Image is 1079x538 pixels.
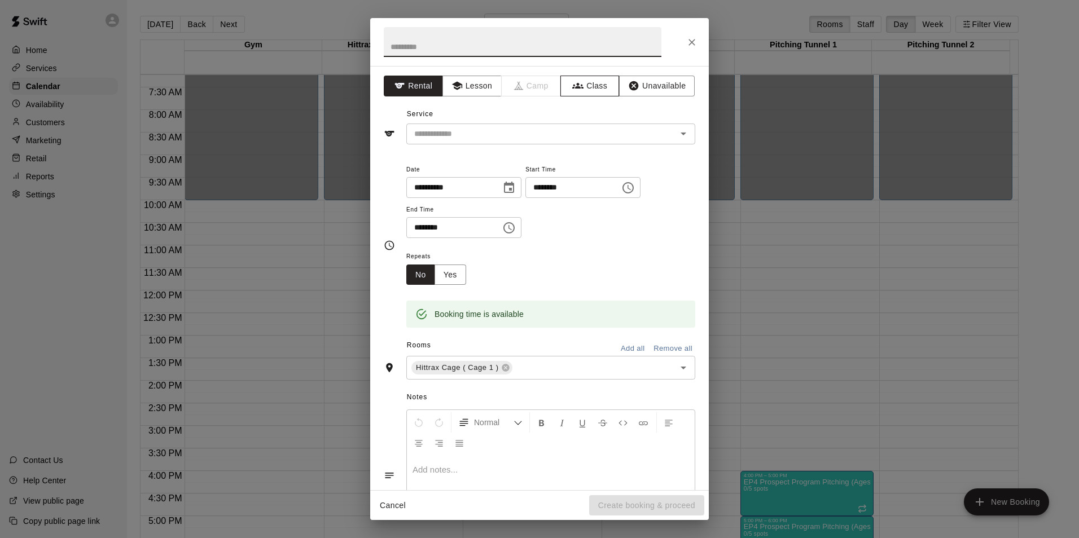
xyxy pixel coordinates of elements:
button: Open [676,360,691,376]
button: Add all [615,340,651,358]
svg: Timing [384,240,395,251]
span: Service [407,110,433,118]
button: Right Align [429,433,449,453]
button: Undo [409,412,428,433]
span: Hittrax Cage ( Cage 1 ) [411,362,503,373]
button: Format Italics [552,412,572,433]
button: Format Underline [573,412,592,433]
button: Lesson [442,76,502,96]
div: outlined button group [406,264,466,285]
span: End Time [406,202,521,218]
button: Redo [429,412,449,433]
button: Left Align [659,412,678,433]
button: No [406,264,435,285]
button: Insert Code [613,412,633,433]
span: Camps can only be created in the Services page [502,76,561,96]
svg: Rooms [384,362,395,373]
span: Date [406,162,521,178]
span: Rooms [407,341,431,349]
button: Open [676,126,691,142]
button: Format Bold [532,412,551,433]
button: Unavailable [619,76,695,96]
button: Remove all [651,340,695,358]
button: Yes [435,264,466,285]
button: Rental [384,76,443,96]
div: Booking time is available [435,304,524,324]
button: Insert Link [634,412,653,433]
span: Repeats [406,249,475,264]
svg: Notes [384,470,395,481]
span: Start Time [525,162,641,178]
button: Cancel [375,495,411,516]
button: Choose time, selected time is 4:30 PM [498,217,520,239]
button: Choose date, selected date is Oct 15, 2025 [498,177,520,199]
div: Hittrax Cage ( Cage 1 ) [411,361,512,374]
span: Notes [407,389,695,407]
button: Formatting Options [454,412,527,433]
button: Class [560,76,620,96]
button: Close [682,32,702,52]
button: Justify Align [450,433,469,453]
span: Normal [474,417,514,428]
svg: Service [384,128,395,139]
button: Format Strikethrough [593,412,612,433]
button: Center Align [409,433,428,453]
button: Choose time, selected time is 4:00 PM [617,177,639,199]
